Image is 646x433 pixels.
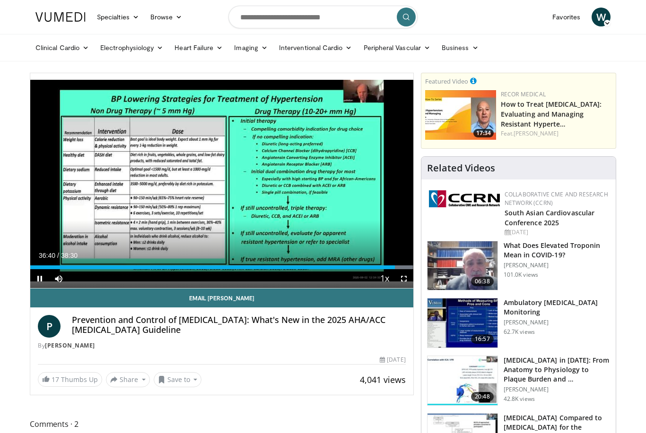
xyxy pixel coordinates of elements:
button: Playback Rate [375,269,394,288]
a: 06:38 What Does Elevated Troponin Mean in COVID-19? [PERSON_NAME] 101.0K views [427,241,610,291]
input: Search topics, interventions [228,6,418,28]
a: Business [436,38,484,57]
a: Email [PERSON_NAME] [30,289,413,307]
span: 36:40 [39,252,55,259]
span: 16:57 [471,334,494,344]
p: 42.8K views [504,395,535,403]
h3: [MEDICAL_DATA] in [DATE]: From Anatomy to Physiology to Plaque Burden and … [504,356,610,384]
img: a92b9a22-396b-4790-a2bb-5028b5f4e720.150x105_q85_crop-smart_upscale.jpg [428,298,498,348]
a: [PERSON_NAME] [514,129,559,137]
a: Electrophysiology [95,38,169,57]
div: Progress Bar [30,265,413,269]
span: 38:30 [61,252,78,259]
a: 16:57 Ambulatory [MEDICAL_DATA] Monitoring [PERSON_NAME] 62.7K views [427,298,610,348]
a: 20:48 [MEDICAL_DATA] in [DATE]: From Anatomy to Physiology to Plaque Burden and … [PERSON_NAME] 4... [427,356,610,406]
p: [PERSON_NAME] [504,319,610,326]
div: [DATE] [380,356,405,364]
a: Clinical Cardio [30,38,95,57]
a: 17 Thumbs Up [38,372,102,387]
button: Save to [154,372,202,387]
p: 101.0K views [504,271,538,279]
button: Mute [49,269,68,288]
a: 17:34 [425,90,496,140]
span: 4,041 views [360,374,406,385]
div: [DATE] [505,228,608,237]
p: 62.7K views [504,328,535,336]
img: 98daf78a-1d22-4ebe-927e-10afe95ffd94.150x105_q85_crop-smart_upscale.jpg [428,241,498,290]
h4: Related Videos [427,162,495,174]
div: By [38,341,406,350]
span: 17:34 [473,129,494,137]
a: P [38,315,61,338]
span: 20:48 [471,392,494,401]
a: Interventional Cardio [273,38,358,57]
a: Imaging [228,38,273,57]
span: 17 [52,375,59,384]
a: How to Treat [MEDICAL_DATA]: Evaluating and Managing Resistant Hyperte… [501,100,602,128]
span: 06:38 [471,277,494,286]
button: Fullscreen [394,269,413,288]
a: W [592,8,611,26]
p: [PERSON_NAME] [504,262,610,269]
a: Peripheral Vascular [358,38,436,57]
a: Heart Failure [169,38,228,57]
a: Favorites [547,8,586,26]
span: / [57,252,59,259]
a: Recor Medical [501,90,546,98]
a: Collaborative CME and Research Network (CCRN) [505,190,608,207]
h4: Prevention and Control of [MEDICAL_DATA]: What's New in the 2025 AHA/ACC [MEDICAL_DATA] Guideline [72,315,406,335]
small: Featured Video [425,77,468,85]
h3: What Does Elevated Troponin Mean in COVID-19? [504,241,610,260]
button: Pause [30,269,49,288]
div: Feat. [501,129,612,138]
img: a04ee3ba-8487-4636-b0fb-5e8d268f3737.png.150x105_q85_autocrop_double_scale_upscale_version-0.2.png [429,190,500,207]
h3: Ambulatory [MEDICAL_DATA] Monitoring [504,298,610,317]
a: South Asian Cardiovascular Conference 2025 [505,208,595,227]
a: [PERSON_NAME] [45,341,95,349]
p: [PERSON_NAME] [504,386,610,393]
a: Browse [145,8,188,26]
span: Comments 2 [30,418,414,430]
img: 823da73b-7a00-425d-bb7f-45c8b03b10c3.150x105_q85_crop-smart_upscale.jpg [428,356,498,405]
a: Specialties [91,8,145,26]
video-js: Video Player [30,73,413,289]
button: Share [106,372,150,387]
img: VuMedi Logo [35,12,86,22]
img: 10cbd22e-c1e6-49ff-b90e-4507a8859fc1.jpg.150x105_q85_crop-smart_upscale.jpg [425,90,496,140]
